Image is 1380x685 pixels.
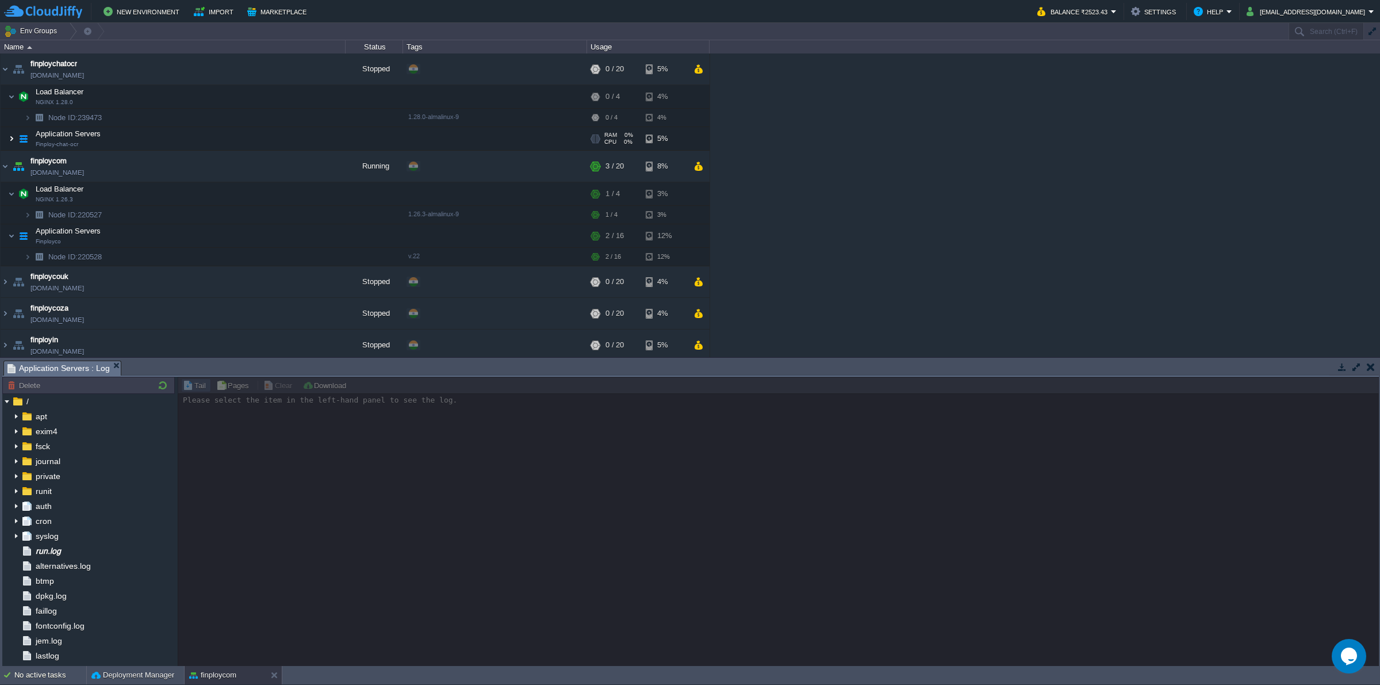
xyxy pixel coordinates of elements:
[194,5,237,18] button: Import
[1,330,10,361] img: AMDAwAAAACH5BAEAAAAALAAAAAABAAEAAAICRAEAOw==
[30,314,84,326] a: [DOMAIN_NAME]
[1194,5,1226,18] button: Help
[36,99,73,106] span: NGINX 1.28.0
[34,87,85,96] a: Load BalancerNGINX 1.28.0
[27,46,32,49] img: AMDAwAAAACH5BAEAAAAALAAAAAABAAEAAAICRAEAOw==
[14,666,86,684] div: No active tasks
[4,23,61,39] button: Env Groups
[646,53,683,85] div: 5%
[346,330,403,361] div: Stopped
[30,303,68,314] a: finploycoza
[1,298,10,329] img: AMDAwAAAACH5BAEAAAAALAAAAAABAAEAAAICRAEAOw==
[33,546,63,556] a: run.log
[8,182,15,205] img: AMDAwAAAACH5BAEAAAAALAAAAAABAAEAAAICRAEAOw==
[30,70,84,81] a: [DOMAIN_NAME]
[346,298,403,329] div: Stopped
[48,113,78,122] span: Node ID:
[408,113,459,120] span: 1.28.0-almalinux-9
[10,151,26,182] img: AMDAwAAAACH5BAEAAAAALAAAAAABAAEAAAICRAEAOw==
[34,227,102,235] a: Application ServersFinployco
[33,516,53,526] span: cron
[33,471,62,481] a: private
[1332,639,1368,673] iframe: chat widget
[33,650,61,661] a: lastlog
[1131,5,1179,18] button: Settings
[1,266,10,297] img: AMDAwAAAACH5BAEAAAAALAAAAAABAAEAAAICRAEAOw==
[33,665,82,676] a: launcher.log
[605,266,624,297] div: 0 / 20
[646,224,683,247] div: 12%
[8,224,15,247] img: AMDAwAAAACH5BAEAAAAALAAAAAABAAEAAAICRAEAOw==
[48,252,78,261] span: Node ID:
[646,182,683,205] div: 3%
[1,40,345,53] div: Name
[33,576,56,586] span: btmp
[622,132,633,139] span: 0%
[47,252,103,262] span: 220528
[36,141,78,148] span: Finploy-chat-ocr
[30,282,84,294] a: [DOMAIN_NAME]
[16,85,32,108] img: AMDAwAAAACH5BAEAAAAALAAAAAABAAEAAAICRAEAOw==
[33,426,59,437] a: exim4
[404,40,586,53] div: Tags
[33,591,68,601] a: dpkg.log
[346,151,403,182] div: Running
[47,113,103,123] span: 239473
[34,184,85,194] span: Load Balancer
[33,441,52,451] a: fsck
[24,248,31,266] img: AMDAwAAAACH5BAEAAAAALAAAAAABAAEAAAICRAEAOw==
[605,248,621,266] div: 2 / 16
[30,155,67,167] a: finploycom
[1,53,10,85] img: AMDAwAAAACH5BAEAAAAALAAAAAABAAEAAAICRAEAOw==
[33,501,53,511] a: auth
[33,606,59,616] a: faillog
[33,486,53,496] a: runit
[346,266,403,297] div: Stopped
[189,669,236,681] button: finploycom
[31,206,47,224] img: AMDAwAAAACH5BAEAAAAALAAAAAABAAEAAAICRAEAOw==
[33,531,60,541] a: syslog
[7,380,44,391] button: Delete
[588,40,709,53] div: Usage
[346,40,402,53] div: Status
[33,621,86,631] a: fontconfig.log
[605,53,624,85] div: 0 / 20
[47,210,103,220] a: Node ID:220527
[408,211,459,217] span: 1.26.3-almalinux-9
[34,87,85,97] span: Load Balancer
[30,58,77,70] span: finploychatocr
[605,224,624,247] div: 2 / 16
[31,248,47,266] img: AMDAwAAAACH5BAEAAAAALAAAAAABAAEAAAICRAEAOw==
[34,226,102,236] span: Application Servers
[33,561,93,571] a: alternatives.log
[30,271,68,282] a: finploycouk
[33,411,49,422] a: apt
[10,53,26,85] img: AMDAwAAAACH5BAEAAAAALAAAAAABAAEAAAICRAEAOw==
[604,139,616,146] span: CPU
[16,182,32,205] img: AMDAwAAAACH5BAEAAAAALAAAAAABAAEAAAICRAEAOw==
[8,127,15,150] img: AMDAwAAAACH5BAEAAAAALAAAAAABAAEAAAICRAEAOw==
[48,211,78,219] span: Node ID:
[646,151,683,182] div: 8%
[33,456,62,466] a: journal
[30,334,58,346] span: finployin
[1037,5,1111,18] button: Balance ₹2523.43
[1,151,10,182] img: AMDAwAAAACH5BAEAAAAALAAAAAABAAEAAAICRAEAOw==
[646,85,683,108] div: 4%
[31,109,47,127] img: AMDAwAAAACH5BAEAAAAALAAAAAABAAEAAAICRAEAOw==
[91,669,174,681] button: Deployment Manager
